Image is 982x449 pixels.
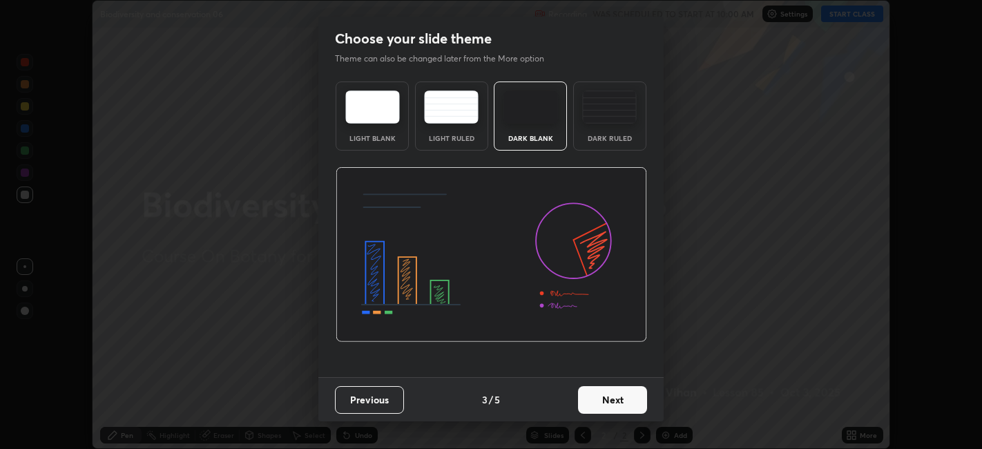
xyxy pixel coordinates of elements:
div: Dark Blank [503,135,558,142]
div: Light Blank [345,135,400,142]
img: darkTheme.f0cc69e5.svg [503,90,558,124]
img: darkRuledTheme.de295e13.svg [582,90,637,124]
h4: 3 [482,392,488,407]
button: Previous [335,386,404,414]
img: darkThemeBanner.d06ce4a2.svg [336,167,647,343]
button: Next [578,386,647,414]
div: Light Ruled [424,135,479,142]
img: lightTheme.e5ed3b09.svg [345,90,400,124]
h4: 5 [494,392,500,407]
h2: Choose your slide theme [335,30,492,48]
p: Theme can also be changed later from the More option [335,52,559,65]
img: lightRuledTheme.5fabf969.svg [424,90,479,124]
div: Dark Ruled [582,135,637,142]
h4: / [489,392,493,407]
